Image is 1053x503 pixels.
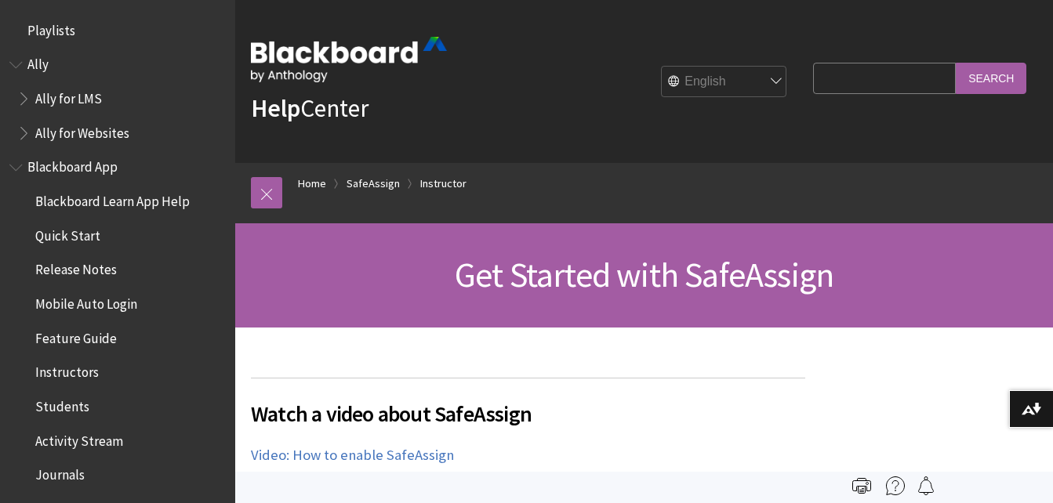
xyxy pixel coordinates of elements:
[35,462,85,483] span: Journals
[662,67,787,98] select: Site Language Selector
[35,188,190,209] span: Blackboard Learn App Help
[852,476,871,495] img: Print
[35,257,117,278] span: Release Notes
[27,154,118,176] span: Blackboard App
[455,253,833,296] span: Get Started with SafeAssign
[251,37,447,82] img: Blackboard by Anthology
[35,120,129,141] span: Ally for Websites
[35,360,99,381] span: Instructors
[35,428,123,449] span: Activity Stream
[347,174,400,194] a: SafeAssign
[251,92,369,124] a: HelpCenter
[35,85,102,107] span: Ally for LMS
[35,223,100,244] span: Quick Start
[251,397,805,430] span: Watch a video about SafeAssign
[35,291,137,312] span: Mobile Auto Login
[956,63,1026,93] input: Search
[251,92,300,124] strong: Help
[886,476,905,495] img: More help
[35,393,89,414] span: Students
[27,17,75,38] span: Playlists
[298,174,326,194] a: Home
[420,174,467,194] a: Instructor
[35,325,117,346] span: Feature Guide
[27,52,49,73] span: Ally
[251,446,454,465] a: Video: How to enable SafeAssign
[917,476,935,495] img: Follow this page
[9,52,226,147] nav: Book outline for Anthology Ally Help
[9,17,226,44] nav: Book outline for Playlists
